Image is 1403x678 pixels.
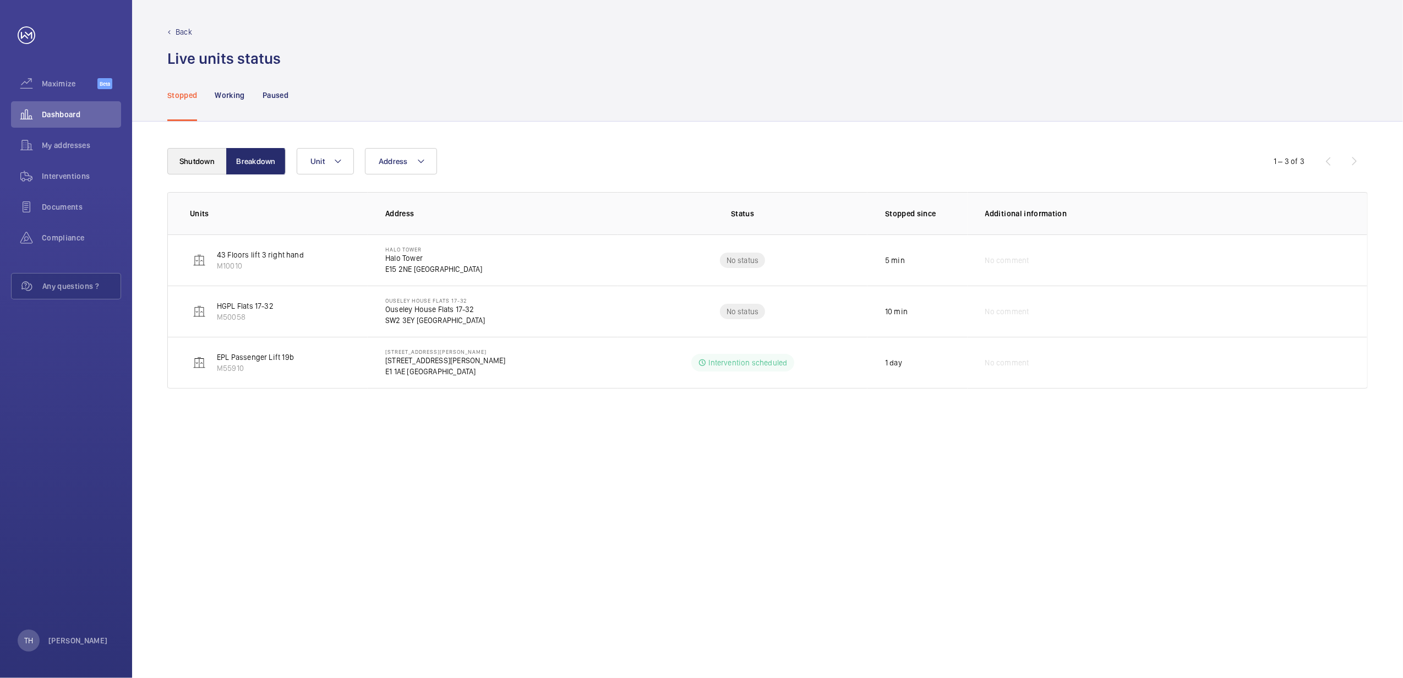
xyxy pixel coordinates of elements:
p: E1 1AE [GEOGRAPHIC_DATA] [385,366,505,377]
p: M50058 [217,311,274,322]
p: Intervention scheduled [709,357,788,368]
button: Breakdown [226,148,286,174]
button: Shutdown [167,148,227,174]
p: 43 Floors lift 3 right hand [217,249,304,260]
p: E15 2NE [GEOGRAPHIC_DATA] [385,264,483,275]
button: Address [365,148,437,174]
h1: Live units status [167,48,281,69]
span: Compliance [42,232,121,243]
p: SW2 3EY [GEOGRAPHIC_DATA] [385,315,485,326]
p: TH [24,635,33,646]
p: Units [190,208,368,219]
span: My addresses [42,140,121,151]
p: Stopped [167,90,197,101]
p: M10010 [217,260,304,271]
div: 1 – 3 of 3 [1274,156,1304,167]
p: 1 day [885,357,902,368]
p: Halo Tower [385,246,483,253]
span: Maximize [42,78,97,89]
p: EPL Passenger Lift 19b [217,352,294,363]
img: elevator.svg [193,254,206,267]
p: [STREET_ADDRESS][PERSON_NAME] [385,355,505,366]
p: Additional information [985,208,1345,219]
p: Back [176,26,192,37]
span: Interventions [42,171,121,182]
p: Halo Tower [385,253,483,264]
p: Stopped since [885,208,968,219]
span: Any questions ? [42,281,121,292]
span: No comment [985,255,1029,266]
img: elevator.svg [193,356,206,369]
p: Ouseley House Flats 17-32 [385,297,485,304]
p: [PERSON_NAME] [48,635,108,646]
p: No status [727,306,759,317]
p: 10 min [885,306,908,317]
p: HGPL Flats 17-32 [217,300,274,311]
p: Status [625,208,860,219]
span: Unit [310,157,325,166]
p: [STREET_ADDRESS][PERSON_NAME] [385,348,505,355]
p: Ouseley House Flats 17-32 [385,304,485,315]
span: Dashboard [42,109,121,120]
button: Unit [297,148,354,174]
img: elevator.svg [193,305,206,318]
p: 5 min [885,255,905,266]
span: No comment [985,357,1029,368]
span: No comment [985,306,1029,317]
span: Beta [97,78,112,89]
p: M55910 [217,363,294,374]
p: Paused [263,90,288,101]
span: Address [379,157,408,166]
p: Working [215,90,244,101]
p: No status [727,255,759,266]
span: Documents [42,201,121,212]
p: Address [385,208,618,219]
